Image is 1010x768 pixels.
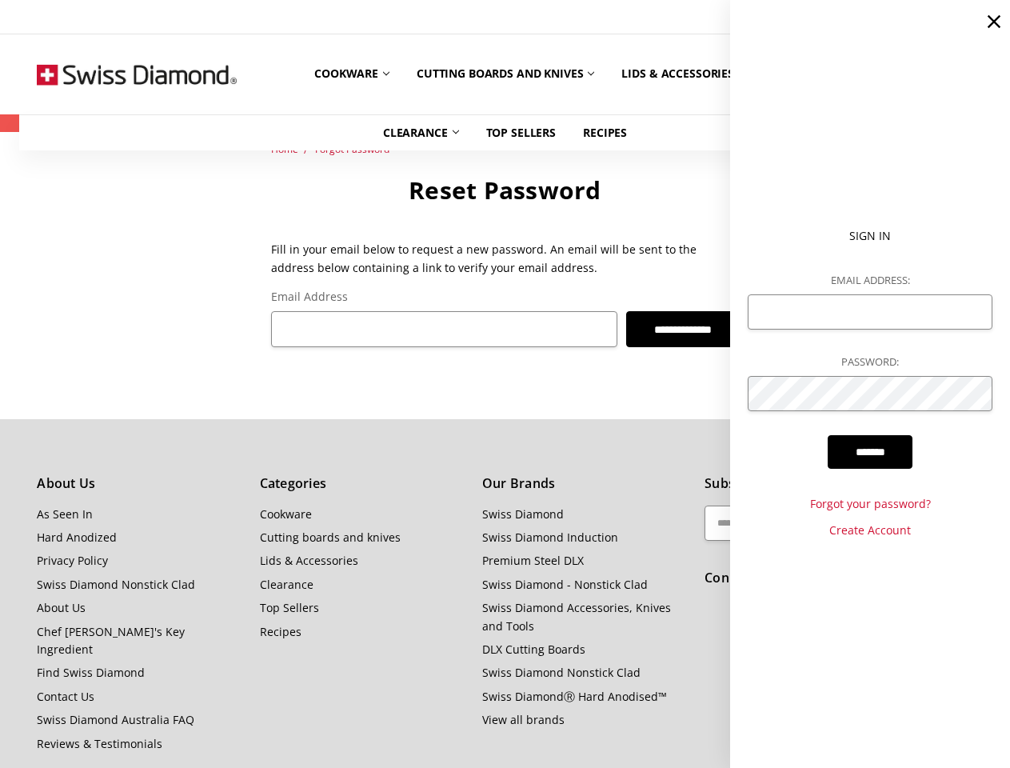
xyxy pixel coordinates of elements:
[37,712,194,727] a: Swiss Diamond Australia FAQ
[482,530,618,545] a: Swiss Diamond Induction
[37,506,93,522] a: As Seen In
[260,553,358,568] a: Lids & Accessories
[748,522,992,539] a: Create Account
[37,474,242,494] h5: About Us
[271,241,739,277] p: Fill in your email below to request a new password. An email will be sent to the address below co...
[482,642,585,657] a: DLX Cutting Boards
[271,175,739,206] h1: Reset Password
[482,689,667,704] a: Swiss DiamondⓇ Hard Anodised™
[748,354,992,370] label: Password:
[37,530,117,545] a: Hard Anodized
[301,38,403,110] a: Cookware
[608,38,758,110] a: Lids & Accessories
[482,553,584,568] a: Premium Steel DLX
[260,624,301,639] a: Recipes
[482,474,687,494] h5: Our Brands
[37,34,237,114] img: Free Shipping On Every Order
[37,736,162,751] a: Reviews & Testimonials
[260,506,312,522] a: Cookware
[482,600,671,633] a: Swiss Diamond Accessories, Knives and Tools
[260,530,401,545] a: Cutting boards and knives
[37,600,86,615] a: About Us
[37,577,195,592] a: Swiss Diamond Nonstick Clad
[260,577,313,592] a: Clearance
[271,288,739,306] label: Email Address
[748,227,992,245] p: Sign In
[482,577,648,592] a: Swiss Diamond - Nonstick Clad
[260,600,319,615] a: Top Sellers
[482,712,565,727] a: View all brands
[37,689,94,704] a: Contact Us
[748,272,992,289] label: Email Address:
[482,506,564,522] a: Swiss Diamond
[705,568,972,589] h5: Connect With Us
[403,38,609,110] a: Cutting boards and knives
[37,624,185,657] a: Chef [PERSON_NAME]'s Key Ingredient
[705,474,972,494] h5: Subscribe to our newsletter
[37,553,108,568] a: Privacy Policy
[748,495,992,513] a: Forgot your password?
[37,665,145,680] a: Find Swiss Diamond
[482,665,641,680] a: Swiss Diamond Nonstick Clad
[260,474,465,494] h5: Categories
